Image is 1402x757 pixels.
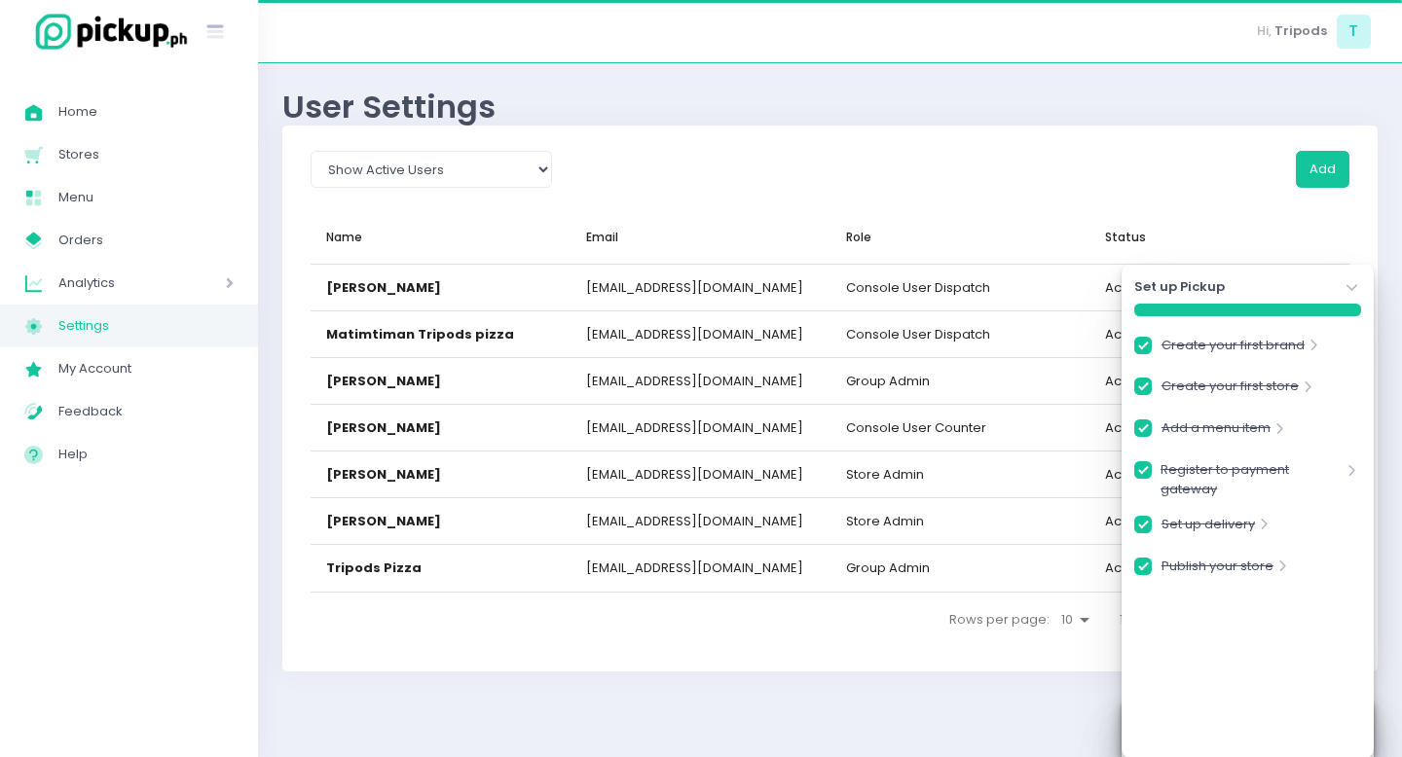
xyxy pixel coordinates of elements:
span: T [1337,15,1371,49]
div: Name [326,232,362,243]
div: [EMAIL_ADDRESS][DOMAIN_NAME] [586,512,803,531]
span: Feedback [58,399,234,424]
a: Register to payment gateway [1161,460,1343,498]
div: [EMAIL_ADDRESS][DOMAIN_NAME] [586,559,803,578]
span: My Account [58,356,234,381]
div: [PERSON_NAME] [326,465,441,485]
span: 1-7 of 7 [1120,610,1162,630]
span: Orders [58,228,234,253]
div: [EMAIL_ADDRESS][DOMAIN_NAME] [586,418,803,438]
div: Role [846,232,871,243]
a: Create your first store [1162,377,1299,403]
span: group admin [846,372,930,390]
span: group admin [846,559,930,577]
select: Rows per page: [1053,608,1096,631]
span: store admin [846,465,924,484]
div: Status [1105,232,1146,243]
span: Home [58,99,234,125]
span: console user dispatch [846,325,990,343]
div: Active [1105,325,1144,344]
span: Analytics [58,270,170,296]
div: [EMAIL_ADDRESS][DOMAIN_NAME] [586,372,803,391]
span: store admin [846,512,924,530]
button: Add [1296,151,1349,188]
span: Stores [58,142,234,167]
div: Active [1105,512,1144,531]
a: Set up delivery [1162,515,1255,541]
span: Hi, [1257,21,1272,41]
div: User Settings [282,88,1378,126]
div: Tripods Pizza [326,559,422,578]
div: [PERSON_NAME] [326,512,441,531]
div: Email [586,232,618,243]
img: logo [24,11,190,53]
div: Active [1105,465,1144,485]
div: Active [1105,278,1144,298]
strong: Set up Pickup [1134,277,1225,297]
span: Rows per page: [949,610,1050,630]
div: [PERSON_NAME] [326,418,441,438]
span: Help [58,442,234,467]
span: Tripods [1274,21,1327,41]
span: console user dispatch [846,278,990,297]
div: Active [1105,559,1144,578]
div: [EMAIL_ADDRESS][DOMAIN_NAME] [586,278,803,298]
div: [PERSON_NAME] [326,278,441,298]
span: console user counter [846,418,986,437]
a: Add a menu item [1162,418,1271,445]
div: Active [1105,418,1144,438]
div: Matimtiman Tripods pizza [326,325,514,344]
a: Publish your store [1162,557,1273,583]
span: Menu [58,185,234,210]
div: [EMAIL_ADDRESS][DOMAIN_NAME] [586,325,803,344]
span: Settings [58,313,234,339]
div: [EMAIL_ADDRESS][DOMAIN_NAME] [586,465,803,485]
div: Active [1105,372,1144,391]
a: Create your first brand [1162,336,1305,362]
div: [PERSON_NAME] [326,372,441,391]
